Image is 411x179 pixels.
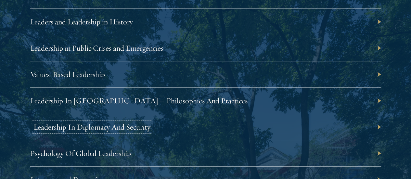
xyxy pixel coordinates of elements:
a: Leadership in Public Crises and Emergencies [30,43,163,53]
a: Leadership In [GEOGRAPHIC_DATA] – Philosophies And Practices [30,96,248,106]
a: Leaders and Leadership in History [30,17,133,27]
a: Leadership In Diplomacy And Security [33,122,150,132]
a: Values-Based Leadership [30,70,105,79]
a: Psychology Of Global Leadership [30,148,131,158]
